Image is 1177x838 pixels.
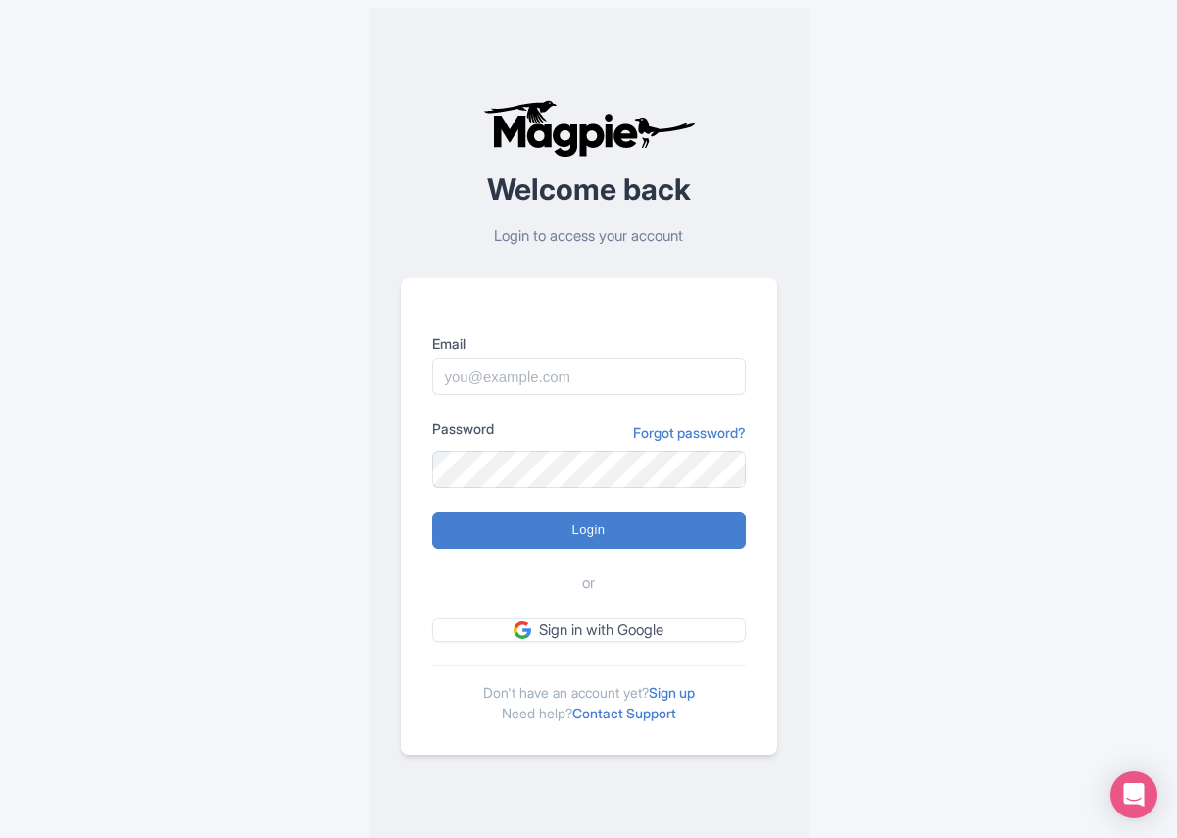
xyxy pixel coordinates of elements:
label: Email [432,333,746,354]
label: Password [432,419,494,439]
h2: Welcome back [401,173,777,206]
a: Contact Support [572,705,676,721]
input: you@example.com [432,358,746,395]
a: Forgot password? [633,422,746,443]
p: Login to access your account [401,225,777,248]
a: Sign up [649,684,695,701]
img: logo-ab69f6fb50320c5b225c76a69d11143b.png [478,99,699,158]
div: Open Intercom Messenger [1110,771,1157,818]
keeper-lock: Open Keeper Popup [711,365,734,388]
img: google.svg [514,621,531,639]
input: Login [432,512,746,549]
div: Don't have an account yet? Need help? [432,665,746,723]
a: Sign in with Google [432,618,746,643]
span: or [582,572,595,595]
